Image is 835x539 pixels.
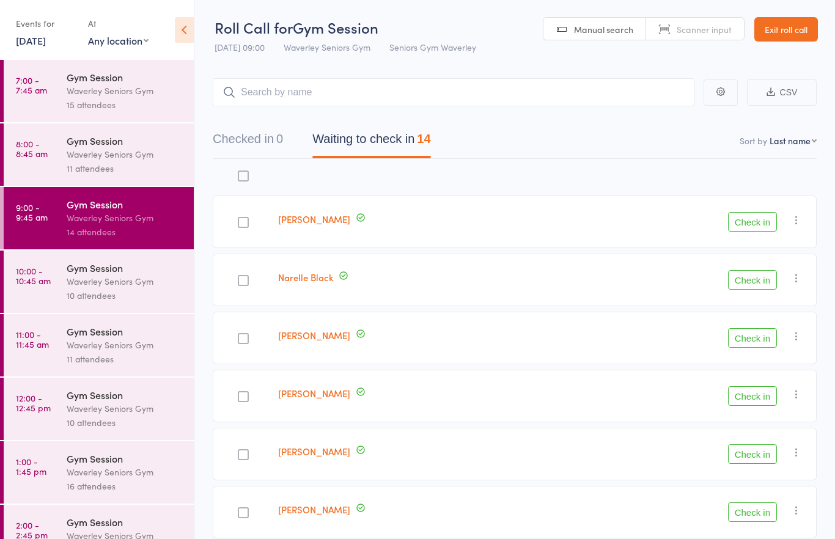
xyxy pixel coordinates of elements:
[278,445,350,458] a: [PERSON_NAME]
[728,212,777,232] button: Check in
[16,457,46,476] time: 1:00 - 1:45 pm
[16,393,51,413] time: 12:00 - 12:45 pm
[728,386,777,406] button: Check in
[67,211,183,225] div: Waverley Seniors Gym
[67,261,183,274] div: Gym Session
[728,502,777,522] button: Check in
[67,479,183,493] div: 16 attendees
[16,139,48,158] time: 8:00 - 8:45 am
[417,132,430,145] div: 14
[67,197,183,211] div: Gym Session
[16,34,46,47] a: [DATE]
[293,17,378,37] span: Gym Session
[284,41,370,53] span: Waverley Seniors Gym
[4,314,194,376] a: 11:00 -11:45 amGym SessionWaverley Seniors Gym11 attendees
[4,187,194,249] a: 9:00 -9:45 amGym SessionWaverley Seniors Gym14 attendees
[67,70,183,84] div: Gym Session
[728,270,777,290] button: Check in
[67,225,183,239] div: 14 attendees
[67,515,183,529] div: Gym Session
[728,444,777,464] button: Check in
[4,378,194,440] a: 12:00 -12:45 pmGym SessionWaverley Seniors Gym10 attendees
[278,271,333,284] a: Narelle Black
[67,134,183,147] div: Gym Session
[67,324,183,338] div: Gym Session
[16,202,48,222] time: 9:00 - 9:45 am
[88,13,149,34] div: At
[213,126,283,158] button: Checked in0
[67,388,183,402] div: Gym Session
[88,34,149,47] div: Any location
[4,123,194,186] a: 8:00 -8:45 amGym SessionWaverley Seniors Gym11 attendees
[16,266,51,285] time: 10:00 - 10:45 am
[740,134,767,147] label: Sort by
[67,465,183,479] div: Waverley Seniors Gym
[215,41,265,53] span: [DATE] 09:00
[754,17,818,42] a: Exit roll call
[4,441,194,504] a: 1:00 -1:45 pmGym SessionWaverley Seniors Gym16 attendees
[67,288,183,302] div: 10 attendees
[67,338,183,352] div: Waverley Seniors Gym
[67,84,183,98] div: Waverley Seniors Gym
[278,213,350,226] a: [PERSON_NAME]
[67,402,183,416] div: Waverley Seniors Gym
[215,17,293,37] span: Roll Call for
[67,161,183,175] div: 11 attendees
[67,416,183,430] div: 10 attendees
[389,41,476,53] span: Seniors Gym Waverley
[574,23,633,35] span: Manual search
[16,329,49,349] time: 11:00 - 11:45 am
[16,13,76,34] div: Events for
[276,132,283,145] div: 0
[67,98,183,112] div: 15 attendees
[4,60,194,122] a: 7:00 -7:45 amGym SessionWaverley Seniors Gym15 attendees
[67,452,183,465] div: Gym Session
[4,251,194,313] a: 10:00 -10:45 amGym SessionWaverley Seniors Gym10 attendees
[67,274,183,288] div: Waverley Seniors Gym
[67,147,183,161] div: Waverley Seniors Gym
[278,329,350,342] a: [PERSON_NAME]
[278,503,350,516] a: [PERSON_NAME]
[16,75,47,95] time: 7:00 - 7:45 am
[728,328,777,348] button: Check in
[770,134,811,147] div: Last name
[312,126,430,158] button: Waiting to check in14
[278,387,350,400] a: [PERSON_NAME]
[747,79,817,106] button: CSV
[677,23,732,35] span: Scanner input
[67,352,183,366] div: 11 attendees
[213,78,694,106] input: Search by name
